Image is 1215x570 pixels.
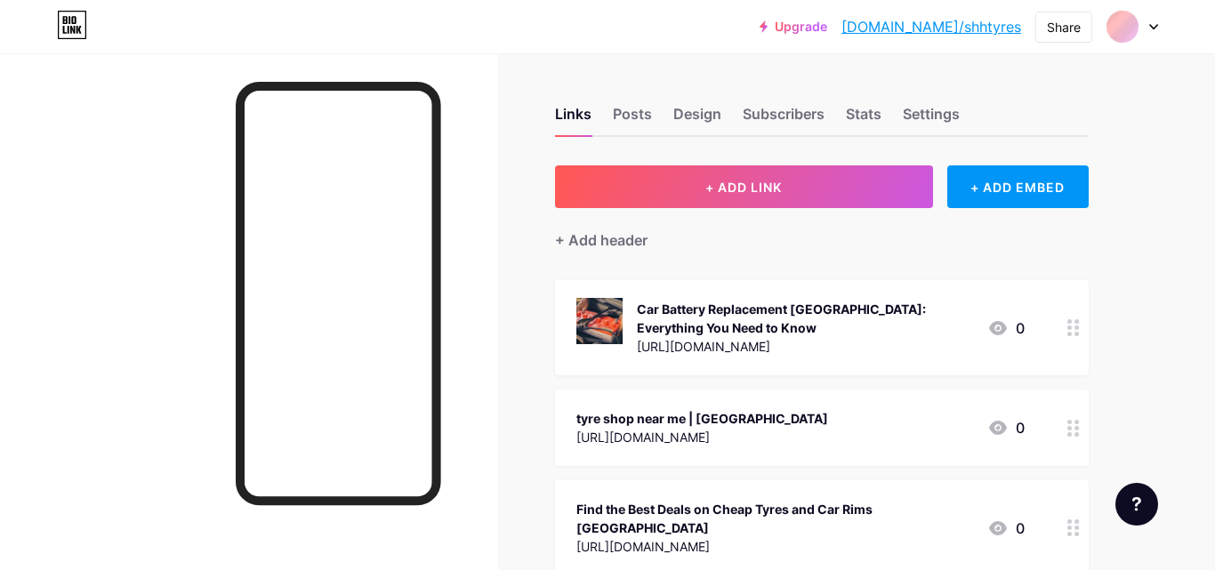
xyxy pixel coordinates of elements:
span: + ADD LINK [705,180,782,195]
div: 0 [987,518,1025,539]
div: 0 [987,317,1025,339]
div: Share [1047,18,1081,36]
div: Stats [846,103,881,135]
div: tyre shop near me | [GEOGRAPHIC_DATA] [576,409,828,428]
div: Settings [903,103,960,135]
div: Car Battery Replacement [GEOGRAPHIC_DATA]: Everything You Need to Know [637,300,973,337]
img: Car Battery Replacement Singapore: Everything You Need to Know [576,298,623,344]
div: + ADD EMBED [947,165,1089,208]
div: + Add header [555,229,648,251]
div: Design [673,103,721,135]
button: + ADD LINK [555,165,933,208]
div: Subscribers [743,103,825,135]
div: 0 [987,417,1025,438]
div: [URL][DOMAIN_NAME] [576,537,973,556]
div: Links [555,103,591,135]
div: Find the Best Deals on Cheap Tyres and Car Rims [GEOGRAPHIC_DATA] [576,500,973,537]
div: Posts [613,103,652,135]
div: [URL][DOMAIN_NAME] [576,428,828,446]
a: Upgrade [760,20,827,34]
div: [URL][DOMAIN_NAME] [637,337,973,356]
a: [DOMAIN_NAME]/shhtyres [841,16,1021,37]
